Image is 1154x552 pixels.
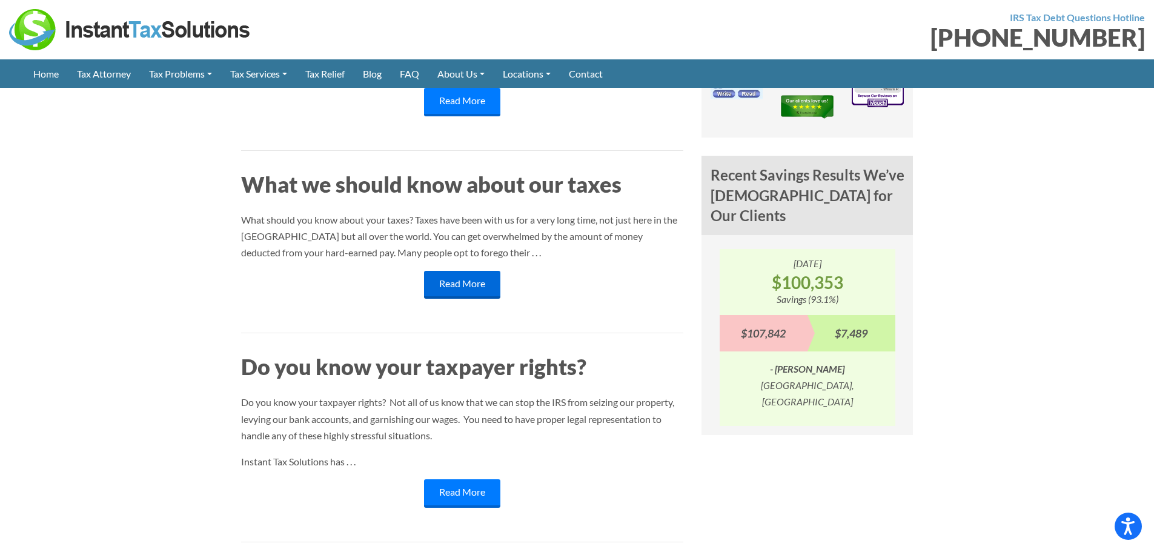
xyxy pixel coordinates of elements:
a: Read More [424,88,500,116]
img: Instant Tax Solutions Logo [9,9,251,50]
a: Tax Relief [296,59,354,88]
div: [PHONE_NUMBER] [586,25,1146,50]
a: What we should know about our taxes [241,169,683,199]
img: TrustPilot [781,95,834,119]
a: Blog [354,59,391,88]
i: Savings (93.1%) [777,293,838,305]
a: Do you know your taxpayer rights? [241,351,683,382]
div: $7,489 [807,315,895,351]
a: Tax Services [221,59,296,88]
a: TrustPilot [781,104,834,116]
p: Do you know your taxpayer rights? Not all of us know that we can stop the IRS from seizing our pr... [241,394,683,444]
a: About Us [428,59,494,88]
a: Tax Problems [140,59,221,88]
strong: IRS Tax Debt Questions Hotline [1010,12,1145,23]
a: Read More [424,271,500,299]
p: What should you know about your taxes? Taxes have been with us for a very long time, not just her... [241,211,683,261]
a: Instant Tax Solutions Logo [9,22,251,34]
i: [DATE] [794,258,821,269]
a: Home [24,59,68,88]
a: FAQ [391,59,428,88]
i: [GEOGRAPHIC_DATA], [GEOGRAPHIC_DATA] [761,379,854,407]
a: Locations [494,59,560,88]
h4: Recent Savings Results We’ve [DEMOGRAPHIC_DATA] for Our Clients [701,156,914,235]
i: - [PERSON_NAME] [770,363,844,374]
p: Instant Tax Solutions has . . . [241,453,683,470]
strong: $100,353 [720,271,895,293]
a: Contact [560,59,612,88]
div: $107,842 [720,315,807,351]
a: Tax Attorney [68,59,140,88]
a: Read More [424,479,500,507]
